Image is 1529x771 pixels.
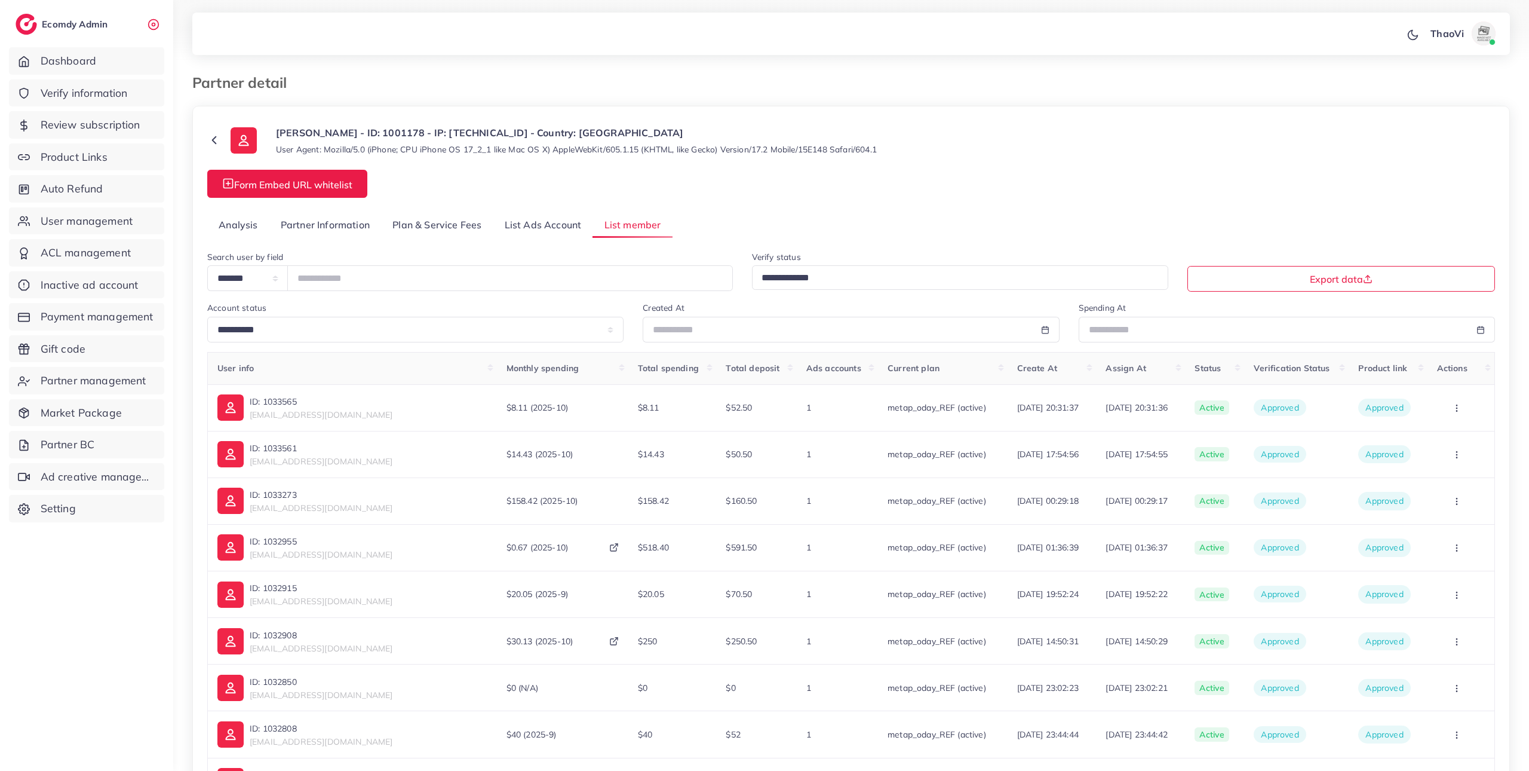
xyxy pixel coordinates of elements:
a: Partner Information [269,212,381,238]
span: [DATE] 14:50:29 [1106,635,1175,647]
span: Total spending [638,363,699,374]
span: approved [1254,726,1306,743]
span: Dashboard [41,53,96,69]
span: [DATE] 23:02:23 [1017,682,1087,694]
span: metap_oday_REF (active) [888,636,986,647]
span: $40 [638,729,652,740]
span: $160.50 [726,495,757,506]
label: Spending At [1079,302,1126,314]
a: Analysis [207,212,269,238]
a: Verify information [9,79,164,107]
a: Setting [9,495,164,522]
p: ID: 1032850 [250,675,392,689]
span: Approved [1365,589,1403,599]
span: approved [1254,446,1306,463]
span: approved [1254,539,1306,556]
span: Approved [1365,729,1403,740]
span: $8.11 [638,402,659,413]
p: ID: 1033565 [250,394,392,409]
span: Actions [1437,363,1467,374]
label: Verify status [752,251,801,263]
span: approved [1254,680,1306,696]
span: Partner BC [41,437,95,452]
img: ic-user-info.36bf1079.svg [217,441,244,467]
span: [DATE] 01:36:39 [1017,541,1087,553]
p: ID: 1032915 [250,581,392,595]
a: Inactive ad account [9,271,164,299]
span: ACL management [41,245,131,261]
span: [DATE] 00:29:18 [1017,495,1087,507]
span: metap_oday_REF (active) [888,449,986,460]
span: metap_oday_REF (active) [888,495,986,506]
p: ID: 1032955 [250,534,392,549]
span: approved [1254,492,1306,509]
span: User management [41,213,133,229]
span: $52.50 [726,402,752,413]
span: 1 [806,449,811,460]
span: $14.43 (2025-10) [506,448,573,460]
span: $591.50 [726,542,757,553]
span: metap_oday_REF (active) [888,589,986,599]
span: $14.43 [638,449,664,460]
span: Monthly spending [506,363,579,374]
span: $0 (N/A) [506,682,538,694]
div: Search for option [752,265,1168,290]
img: ic-user-info.36bf1079.svg [217,488,244,514]
p: ID: 1033273 [250,488,392,502]
span: Gift code [41,341,85,357]
span: [EMAIL_ADDRESS][DOMAIN_NAME] [250,736,392,747]
small: User Agent: Mozilla/5.0 (iPhone; CPU iPhone OS 17_2_1 like Mac OS X) AppleWebKit/605.1.15 (KHTML,... [276,143,877,155]
a: Gift code [9,335,164,363]
span: 1 [806,495,811,506]
span: active [1195,447,1229,461]
span: [DATE] 00:29:17 [1106,495,1175,507]
span: Ad creative management [41,469,155,485]
span: [DATE] 14:50:31 [1017,635,1087,647]
span: Inactive ad account [41,277,139,293]
p: ID: 1032908 [250,628,392,642]
a: Partner management [9,367,164,394]
span: [DATE] 20:31:36 [1106,402,1175,414]
span: active [1195,400,1229,415]
span: [EMAIL_ADDRESS][DOMAIN_NAME] [250,596,392,607]
span: [DATE] 17:54:55 [1106,448,1175,460]
a: Market Package [9,399,164,427]
span: Auto Refund [41,181,103,197]
span: Current plan [888,363,939,374]
span: metap_oday_REF (active) [888,683,986,693]
span: 1 [806,636,811,647]
span: $52 [726,729,740,740]
span: Assign At [1106,363,1146,374]
span: approved [1254,399,1306,416]
span: [DATE] 20:31:37 [1017,402,1087,414]
span: Partner management [41,373,146,388]
span: [DATE] 17:54:56 [1017,448,1087,460]
span: [DATE] 23:44:42 [1106,729,1175,741]
span: active [1195,541,1229,555]
span: active [1195,588,1229,602]
p: ThaoVi [1430,26,1464,41]
span: [DATE] 23:02:21 [1106,682,1175,694]
span: 1 [806,589,811,599]
span: [DATE] 19:52:24 [1017,588,1087,600]
span: Setting [41,501,76,516]
img: ic-user-info.36bf1079.svg [217,582,244,608]
img: ic-user-info.36bf1079.svg [217,628,244,654]
span: Approved [1365,449,1403,460]
span: Approved [1365,683,1403,693]
span: $0 [638,683,647,693]
label: Account status [207,302,266,314]
img: ic-user-info.36bf1079.svg [217,721,244,748]
a: Partner BC [9,431,164,458]
input: Search for option [757,269,1153,287]
span: metap_oday_REF (active) [888,729,986,740]
a: List Ads Account [493,212,593,238]
span: [EMAIL_ADDRESS][DOMAIN_NAME] [250,690,392,700]
img: ic-user-info.36bf1079.svg [217,534,244,561]
span: $158.42 (2025-10) [506,495,578,507]
span: $70.50 [726,589,752,599]
span: $20.05 (2025-9) [506,588,568,600]
span: $0.67 (2025-10) [506,541,568,553]
span: $158.42 [638,495,669,506]
span: Total deposit [726,363,779,374]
